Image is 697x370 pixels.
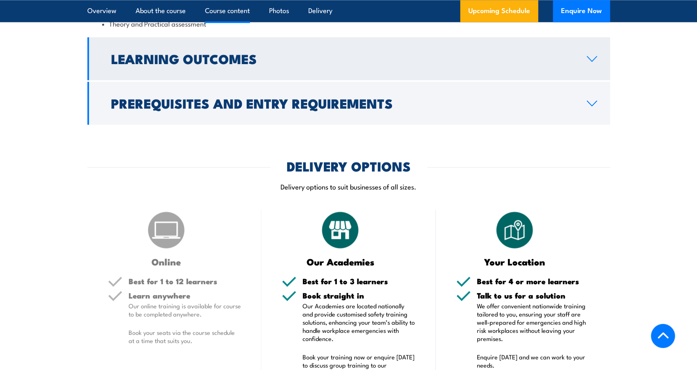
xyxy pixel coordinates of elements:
h5: Talk to us for a solution [477,291,590,299]
h5: Best for 1 to 3 learners [303,277,415,285]
p: Enquire [DATE] and we can work to your needs. [477,352,590,369]
p: Our Academies are located nationally and provide customised safety training solutions, enhancing ... [303,301,415,342]
p: Book your seats via the course schedule at a time that suits you. [129,328,241,344]
p: Our online training is available for course to be completed anywhere. [129,301,241,318]
p: We offer convenient nationwide training tailored to you, ensuring your staff are well-prepared fo... [477,301,590,342]
h3: Your Location [456,257,573,266]
h5: Best for 4 or more learners [477,277,590,285]
p: Delivery options to suit businesses of all sizes. [87,182,610,191]
h5: Best for 1 to 12 learners [129,277,241,285]
h5: Learn anywhere [129,291,241,299]
h5: Book straight in [303,291,415,299]
a: Prerequisites and Entry Requirements [87,82,610,125]
a: Learning Outcomes [87,37,610,80]
li: Theory and Practical assessment [102,19,595,28]
h3: Online [108,257,225,266]
h2: DELIVERY OPTIONS [287,160,411,172]
h2: Learning Outcomes [111,53,574,64]
h2: Prerequisites and Entry Requirements [111,97,574,109]
h3: Our Academies [282,257,399,266]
